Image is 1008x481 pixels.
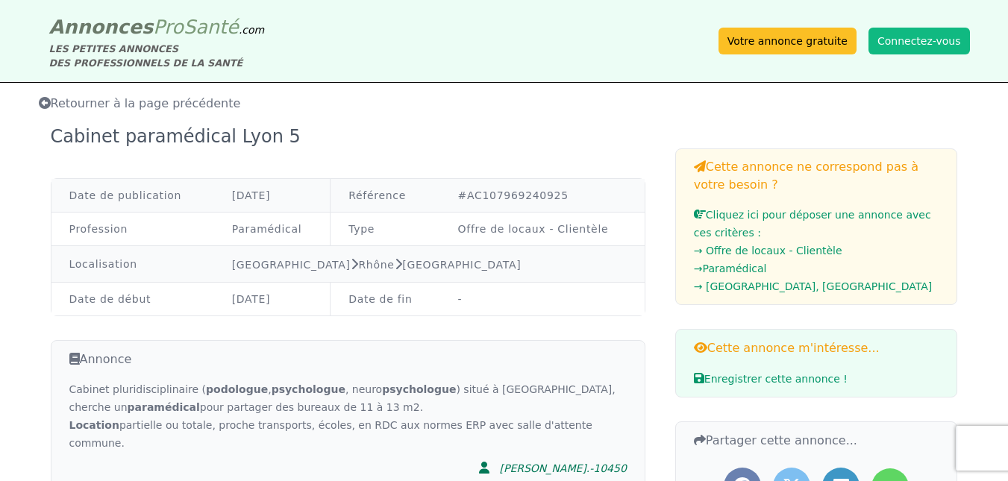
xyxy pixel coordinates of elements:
strong: podologue [206,383,268,395]
td: Profession [51,213,214,246]
span: Annonces [49,16,154,38]
td: - [440,283,645,316]
div: LES PETITES ANNONCES DES PROFESSIONNELS DE LA SANTÉ [49,42,265,70]
td: Date de début [51,283,214,316]
h3: Partager cette annonce... [694,431,939,450]
span: Santé [184,16,239,38]
i: Retourner à la liste [39,97,51,109]
a: Cliquez ici pour déposer une annonce avec ces critères :→ Offre de locaux - Clientèle→Paramédical... [694,209,939,295]
td: Date de fin [331,283,440,316]
h3: Cette annonce ne correspond pas à votre besoin ? [694,158,939,194]
div: Cabinet paramédical Lyon 5 [51,125,310,148]
a: AnnoncesProSanté.com [49,16,265,38]
span: Retourner à la page précédente [39,96,241,110]
td: Localisation [51,246,214,283]
li: → Paramédical [694,260,939,277]
a: Votre annonce gratuite [719,28,857,54]
strong: Location [69,419,119,431]
a: Offre de locaux - Clientèle [458,223,609,235]
td: Référence [331,179,440,213]
td: [DATE] [214,179,331,213]
a: [GEOGRAPHIC_DATA] [402,259,521,271]
td: Date de publication [51,179,214,213]
td: Type [331,213,440,246]
button: Connectez-vous [868,28,970,54]
div: [PERSON_NAME].-10450 [499,461,626,476]
span: Pro [153,16,184,38]
strong: paramédical [128,401,200,413]
h3: Annonce [69,350,627,368]
strong: psychologue [272,383,345,395]
strong: psychologue [382,383,456,395]
span: Enregistrer cette annonce ! [694,373,848,385]
a: Paramédical [232,223,302,235]
h3: Cette annonce m'intéresse... [694,339,939,357]
div: Cabinet pluridisciplinaire ( , , neuro ) situé à [GEOGRAPHIC_DATA], cherche un pour partager des ... [69,380,627,452]
li: → Offre de locaux - Clientèle [694,242,939,260]
a: [GEOGRAPHIC_DATA] [232,259,351,271]
li: → [GEOGRAPHIC_DATA], [GEOGRAPHIC_DATA] [694,277,939,295]
td: [DATE] [214,283,331,316]
a: Rhône [358,259,394,271]
span: .com [239,24,264,36]
td: #AC107969240925 [440,179,645,213]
